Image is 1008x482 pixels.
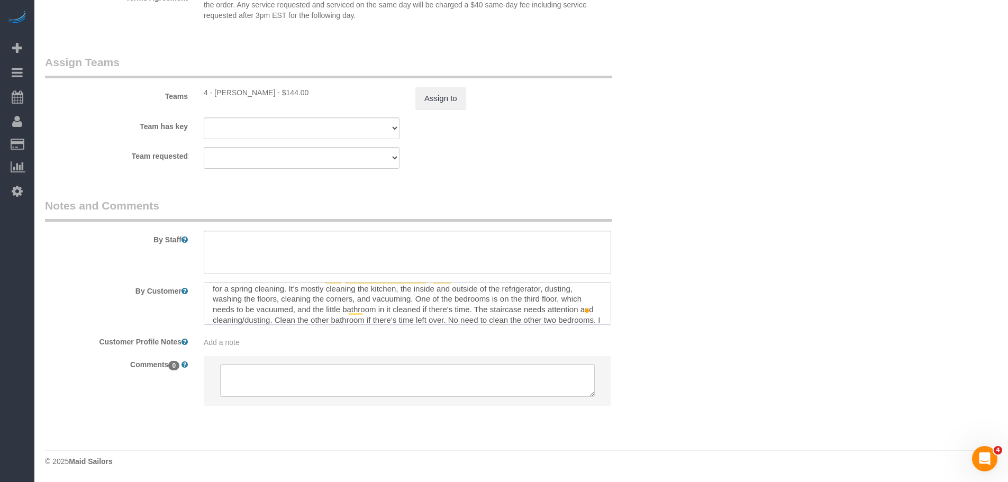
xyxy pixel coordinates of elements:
[37,356,196,370] label: Comments
[45,198,612,222] legend: Notes and Comments
[37,231,196,245] label: By Staff
[168,361,179,370] span: 0
[994,446,1002,454] span: 4
[69,457,112,466] strong: Maid Sailors
[37,333,196,347] label: Customer Profile Notes
[37,282,196,296] label: By Customer
[204,282,611,325] textarea: To enrich screen reader interactions, please activate Accessibility in Grammarly extension settings
[37,87,196,102] label: Teams
[37,147,196,161] label: Team requested
[37,117,196,132] label: Team has key
[415,87,466,110] button: Assign to
[204,338,240,347] span: Add a note
[204,87,399,98] div: 1 hour x $144.00/hour
[6,11,28,25] img: Automaid Logo
[45,456,997,467] div: © 2025
[45,54,612,78] legend: Assign Teams
[972,446,997,471] iframe: Intercom live chat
